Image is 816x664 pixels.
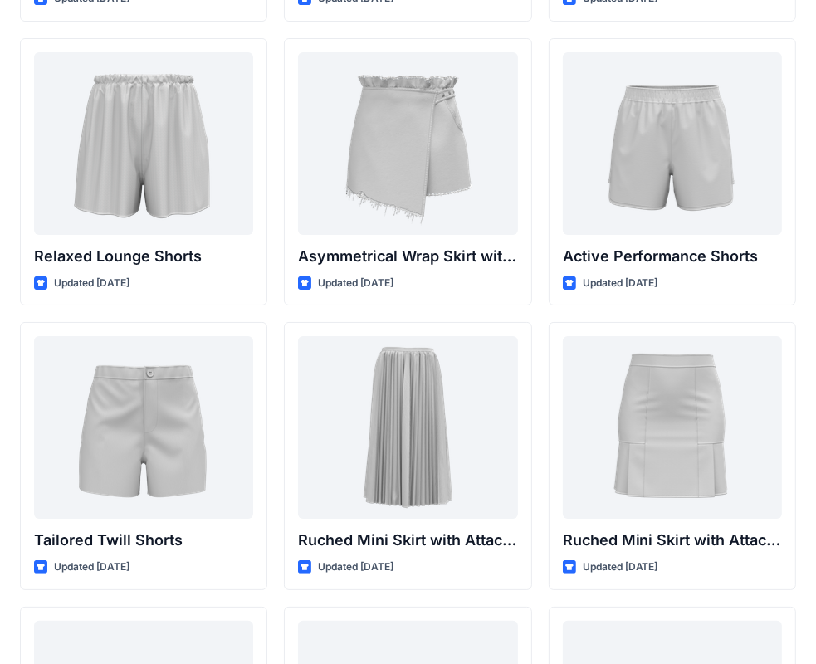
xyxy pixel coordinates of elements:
[54,559,129,576] p: Updated [DATE]
[563,336,782,519] a: Ruched Mini Skirt with Attached Draped Panel
[34,245,253,268] p: Relaxed Lounge Shorts
[298,52,517,235] a: Asymmetrical Wrap Skirt with Ruffle Waist
[563,245,782,268] p: Active Performance Shorts
[34,336,253,519] a: Tailored Twill Shorts
[298,529,517,552] p: Ruched Mini Skirt with Attached Draped Panel
[298,336,517,519] a: Ruched Mini Skirt with Attached Draped Panel
[318,559,393,576] p: Updated [DATE]
[54,275,129,292] p: Updated [DATE]
[583,559,658,576] p: Updated [DATE]
[563,529,782,552] p: Ruched Mini Skirt with Attached Draped Panel
[583,275,658,292] p: Updated [DATE]
[34,52,253,235] a: Relaxed Lounge Shorts
[34,529,253,552] p: Tailored Twill Shorts
[318,275,393,292] p: Updated [DATE]
[298,245,517,268] p: Asymmetrical Wrap Skirt with Ruffle Waist
[563,52,782,235] a: Active Performance Shorts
